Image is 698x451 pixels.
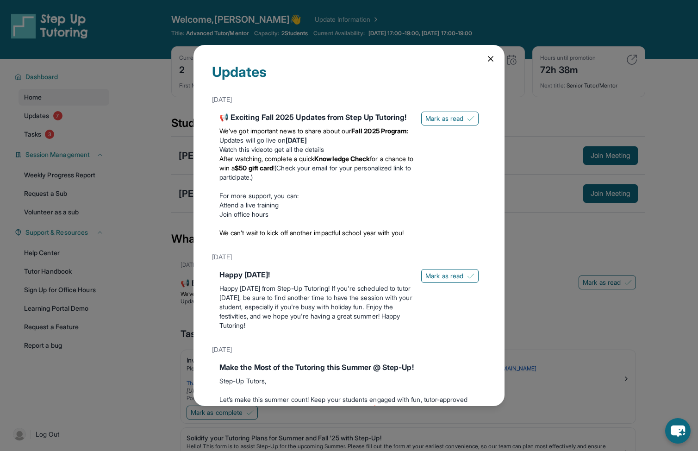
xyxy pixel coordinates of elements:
[219,127,351,135] span: We’ve got important news to share about our
[314,155,370,163] strong: Knowledge Check
[351,127,408,135] strong: Fall 2025 Program:
[273,164,274,172] span: !
[212,341,486,358] div: [DATE]
[665,418,691,444] button: chat-button
[300,405,316,413] strong: Math
[219,210,268,218] a: Join office hours
[467,115,474,122] img: Mark as read
[212,249,486,265] div: [DATE]
[467,272,474,280] img: Mark as read
[425,114,463,123] span: Mark as read
[212,91,486,108] div: [DATE]
[219,145,267,153] a: Watch this video
[219,269,414,280] div: Happy [DATE]!
[219,201,279,209] a: Attend a live training
[219,191,414,200] p: For more support, you can:
[219,136,414,145] li: Updates will go live on
[235,164,273,172] strong: $50 gift card
[377,405,408,413] strong: Reminder:
[219,395,479,423] p: Let’s make this summer count! Keep your students engaged with fun, tutor-approved activities that...
[219,284,414,330] p: Happy [DATE] from Step-Up Tutoring! If you're scheduled to tutor [DATE], be sure to find another ...
[212,63,486,91] div: Updates
[425,271,463,281] span: Mark as read
[219,155,314,163] span: After watching, complete a quick
[219,154,414,182] li: (Check your email for your personalized link to participate.)
[421,269,479,283] button: Mark as read
[219,362,479,373] div: Make the Most of the Tutoring this Summer @ Step-Up!
[327,405,352,413] strong: Reading
[286,136,307,144] strong: [DATE]
[219,112,414,123] div: 📢 Exciting Fall 2025 Updates from Step Up Tutoring!
[219,145,414,154] li: to get all the details
[219,376,479,386] p: Step-Up Tutors,
[421,112,479,125] button: Mark as read
[219,229,404,237] span: We can’t wait to kick off another impactful school year with you!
